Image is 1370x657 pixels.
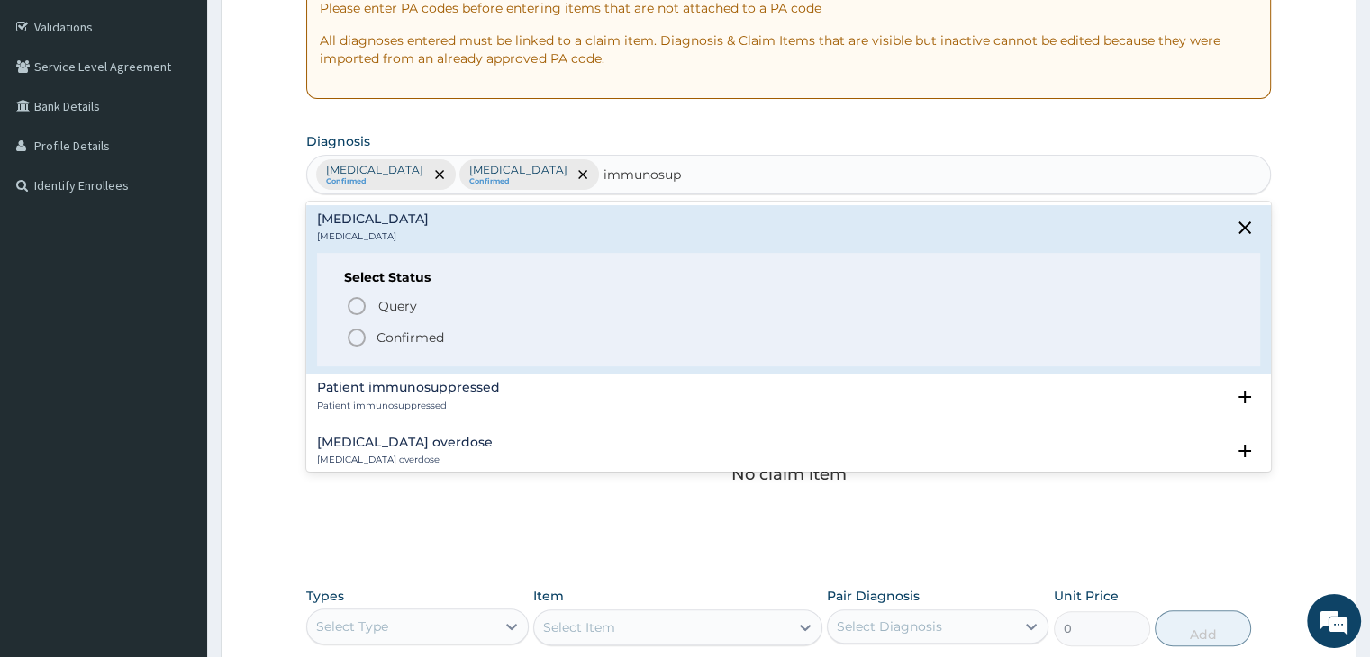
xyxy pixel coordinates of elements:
div: Select Diagnosis [837,617,942,635]
label: Types [306,589,344,604]
label: Diagnosis [306,132,370,150]
h4: [MEDICAL_DATA] overdose [317,436,493,449]
p: [MEDICAL_DATA] [469,163,567,177]
i: status option query [346,295,367,317]
i: close select status [1234,217,1256,238]
span: remove selection option [575,166,591,183]
h6: Select Status [344,271,1232,284]
textarea: Type your message and hit 'Enter' [9,454,343,517]
small: Confirmed [469,177,567,186]
label: Pair Diagnosis [827,587,920,605]
img: d_794563401_company_1708531726252_794563401 [33,90,73,135]
i: open select status [1234,386,1256,408]
h4: Patient immunosuppressed [317,381,500,394]
button: Add [1155,610,1251,646]
h4: [MEDICAL_DATA] [317,212,429,226]
span: Query [378,297,417,315]
div: Select Type [316,617,388,635]
i: status option filled [346,327,367,348]
p: [MEDICAL_DATA] [317,230,429,243]
p: [MEDICAL_DATA] overdose [317,454,493,466]
label: Item [533,587,564,605]
span: We're online! [104,208,249,390]
p: Patient immunosuppressed [317,400,500,412]
p: All diagnoses entered must be linked to a claim item. Diagnosis & Claim Items that are visible bu... [320,31,1257,67]
i: open select status [1234,440,1256,462]
div: Chat with us now [94,101,303,124]
p: [MEDICAL_DATA] [326,163,423,177]
div: Minimize live chat window [295,9,339,52]
small: Confirmed [326,177,423,186]
p: Confirmed [377,328,444,346]
span: remove selection option [431,166,448,183]
p: No claim item [730,465,846,483]
label: Unit Price [1054,587,1119,605]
